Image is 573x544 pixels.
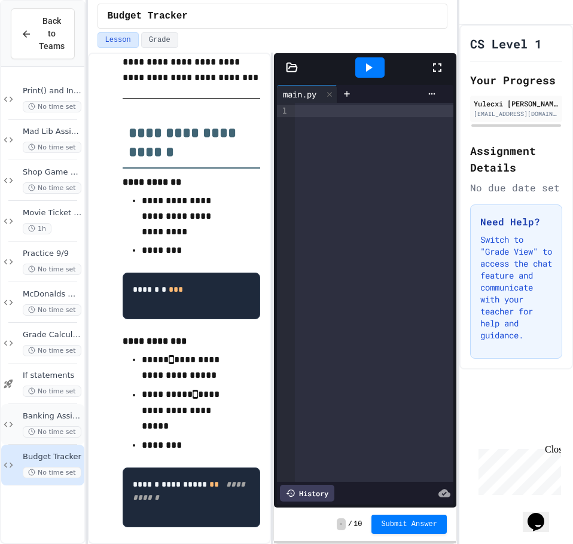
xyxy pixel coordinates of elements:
[23,86,82,96] span: Print() and Input Practice
[23,330,82,340] span: Grade Calculator
[23,426,81,438] span: No time set
[474,109,559,118] div: [EMAIL_ADDRESS][DOMAIN_NAME]
[348,519,352,529] span: /
[97,32,139,48] button: Lesson
[480,215,552,229] h3: Need Help?
[23,208,82,218] span: Movie Ticket Assignment
[277,88,322,100] div: main.py
[371,515,447,534] button: Submit Answer
[337,518,346,530] span: -
[474,444,561,495] iframe: chat widget
[23,371,82,381] span: If statements
[277,85,337,103] div: main.py
[523,496,561,532] iframe: chat widget
[480,234,552,341] p: Switch to "Grade View" to access the chat feature and communicate with your teacher for help and ...
[23,127,82,137] span: Mad Lib Assignment
[23,467,81,478] span: No time set
[23,167,82,178] span: Shop Game Simulator.
[23,345,81,356] span: No time set
[23,249,82,259] span: Practice 9/9
[23,223,51,234] span: 1h
[470,72,562,88] h2: Your Progress
[470,181,562,195] div: No due date set
[23,264,81,275] span: No time set
[23,182,81,194] span: No time set
[23,142,81,153] span: No time set
[381,519,437,529] span: Submit Answer
[23,452,82,462] span: Budget Tracker
[23,386,81,397] span: No time set
[470,35,542,52] h1: CS Level 1
[11,8,75,59] button: Back to Teams
[23,289,82,299] span: McDonalds Ordering System
[470,142,562,176] h2: Assignment Details
[39,15,65,53] span: Back to Teams
[474,98,559,109] div: Yulecxi [PERSON_NAME]
[108,9,188,23] span: Budget Tracker
[5,5,83,76] div: Chat with us now!Close
[23,304,81,316] span: No time set
[353,519,362,529] span: 10
[277,105,289,117] div: 1
[23,411,82,421] span: Banking Assignment
[23,101,81,112] span: No time set
[141,32,178,48] button: Grade
[280,485,334,502] div: History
